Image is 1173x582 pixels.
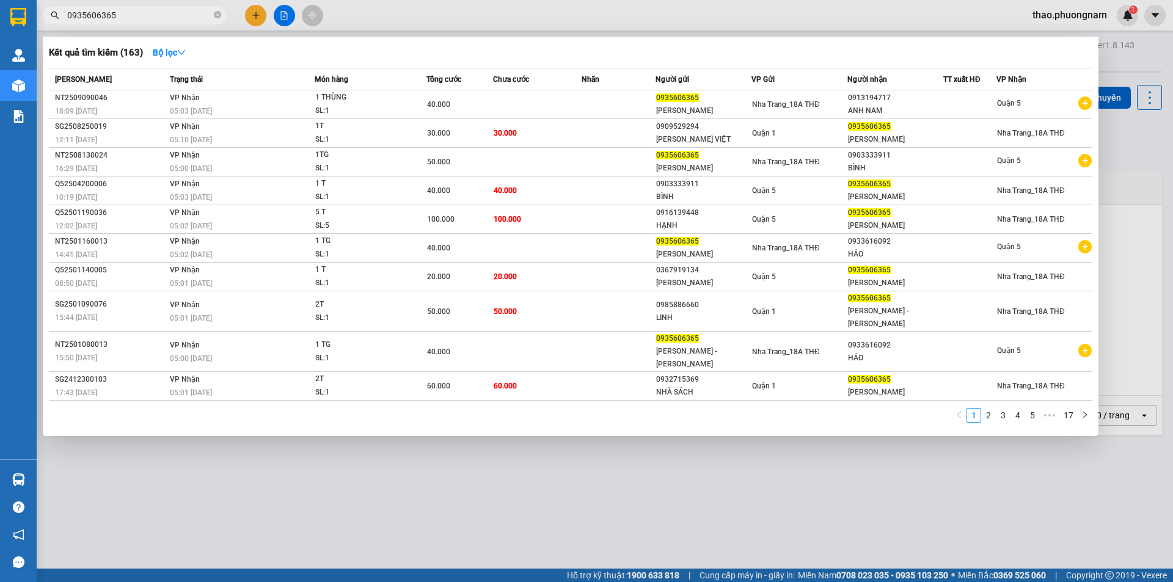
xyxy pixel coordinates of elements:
span: Quận 5 [752,215,776,224]
span: Chưa cước [493,75,529,84]
span: 20.000 [427,272,450,281]
li: 5 [1025,408,1040,423]
span: 0935606365 [848,122,891,131]
span: 0935606365 [656,151,699,159]
span: Quận 5 [997,156,1021,165]
span: Nha Trang_18A THĐ [997,382,1065,390]
div: SL: 1 [315,386,407,399]
button: Bộ lọcdown [143,43,195,62]
div: 1 T [315,177,407,191]
span: VP Nhận [170,151,200,159]
div: 0903333911 [848,149,943,162]
a: 2 [982,409,995,422]
li: Next 5 Pages [1040,408,1059,423]
span: VP Gửi [751,75,775,84]
span: Quận 5 [997,346,1021,355]
span: VP Nhận [170,341,200,349]
span: VP Nhận [170,375,200,384]
span: 40.000 [427,186,450,195]
div: [PERSON_NAME] [656,277,751,289]
div: SL: 1 [315,277,407,290]
span: VP Nhận [170,122,200,131]
span: 0935606365 [656,334,699,343]
span: VP Nhận [170,180,200,188]
div: 5 T [315,206,407,219]
span: 0935606365 [848,294,891,302]
span: 18:09 [DATE] [55,107,97,115]
span: 17:43 [DATE] [55,388,97,397]
li: 2 [981,408,996,423]
span: Nhãn [582,75,599,84]
li: Next Page [1078,408,1092,423]
div: HẢO [848,248,943,261]
div: 1 TG [315,338,407,352]
span: Quận 5 [997,99,1021,107]
div: [PERSON_NAME] - [PERSON_NAME] [656,345,751,371]
img: warehouse-icon [12,79,25,92]
span: Nha Trang_18A THĐ [752,244,820,252]
span: close-circle [214,11,221,18]
div: 0913194717 [848,92,943,104]
span: Món hàng [315,75,348,84]
span: 40.000 [494,186,517,195]
div: SL: 5 [315,219,407,233]
span: 05:03 [DATE] [170,107,212,115]
span: Nha Trang_18A THĐ [752,347,820,356]
span: right [1081,411,1089,418]
span: left [956,411,963,418]
a: 1 [967,409,981,422]
span: 10:19 [DATE] [55,193,97,202]
div: NHÀ SÁCH [656,386,751,399]
li: 17 [1059,408,1078,423]
div: [PERSON_NAME] [848,191,943,203]
span: Nha Trang_18A THĐ [997,186,1065,195]
span: Người nhận [847,75,887,84]
span: Nha Trang_18A THĐ [997,129,1065,137]
span: 60.000 [427,382,450,390]
div: [PERSON_NAME] - [PERSON_NAME] [848,305,943,330]
span: 40.000 [427,100,450,109]
span: 60.000 [494,382,517,390]
div: NT2509090046 [55,92,166,104]
div: SL: 1 [315,133,407,147]
div: Q52501190036 [55,206,166,219]
span: 0935606365 [848,266,891,274]
span: VP Nhận [170,93,200,102]
div: 0903333911 [656,178,751,191]
button: right [1078,408,1092,423]
div: ANH NAM [848,104,943,117]
a: 4 [1011,409,1025,422]
li: Previous Page [952,408,967,423]
div: SL: 1 [315,352,407,365]
span: plus-circle [1078,154,1092,167]
div: [PERSON_NAME] [656,248,751,261]
span: search [51,11,59,20]
span: Quận 1 [752,382,776,390]
div: 1 T [315,263,407,277]
li: 1 [967,408,981,423]
span: Nha Trang_18A THĐ [997,215,1065,224]
div: SG2501090076 [55,298,166,311]
button: left [952,408,967,423]
span: 05:02 [DATE] [170,222,212,230]
div: [PERSON_NAME] [848,277,943,289]
span: Nha Trang_18A THĐ [752,100,820,109]
div: 0933616092 [848,235,943,248]
div: 2T [315,373,407,386]
span: 12:02 [DATE] [55,222,97,230]
div: [PERSON_NAME] [656,162,751,175]
div: [PERSON_NAME] [848,219,943,232]
div: SL: 1 [315,162,407,175]
img: warehouse-icon [12,49,25,62]
div: SL: 1 [315,311,407,325]
span: Nha Trang_18A THĐ [997,307,1065,316]
span: TT xuất HĐ [943,75,981,84]
span: plus-circle [1078,96,1092,110]
div: 0933616092 [848,339,943,352]
div: [PERSON_NAME] [848,386,943,399]
h3: Kết quả tìm kiếm ( 163 ) [49,46,143,59]
span: down [177,48,186,57]
span: VP Nhận [996,75,1026,84]
span: Nha Trang_18A THĐ [752,158,820,166]
span: Quận 1 [752,307,776,316]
